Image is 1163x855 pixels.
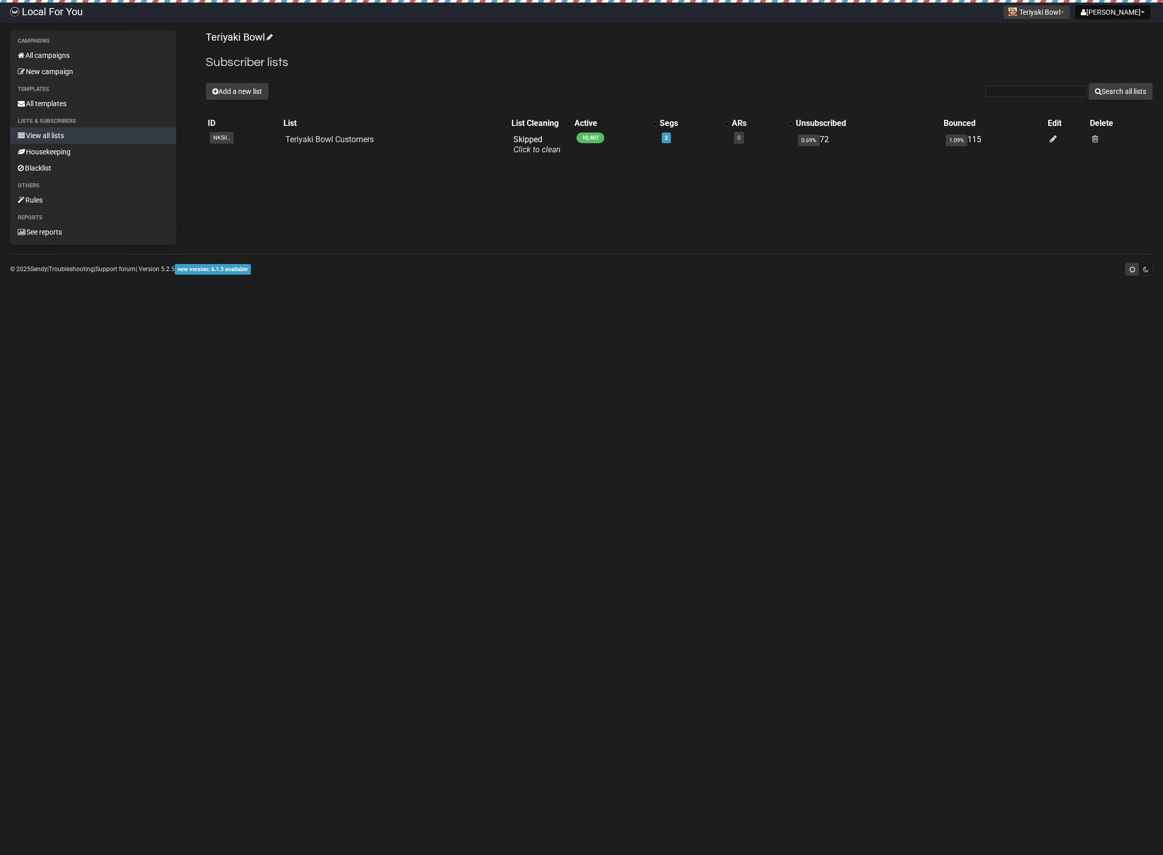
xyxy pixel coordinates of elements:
a: See reports [10,224,176,240]
a: Housekeeping [10,144,176,160]
div: Delete [1090,118,1151,128]
th: Edit: No sort applied, sorting is disabled [1046,116,1088,130]
a: Support forum [95,266,136,273]
span: 10,407 [576,133,604,143]
a: Click to clean [513,145,561,154]
th: Unsubscribed: No sort applied, activate to apply an ascending sort [794,116,942,130]
a: View all lists [10,127,176,144]
li: Campaigns [10,35,176,47]
span: new version: 6.1.3 available [175,264,251,275]
th: Delete: No sort applied, sorting is disabled [1088,116,1153,130]
button: Add a new list [206,83,269,100]
th: Segs: No sort applied, activate to apply an ascending sort [658,116,730,130]
span: 1.09% [946,135,967,146]
div: List Cleaning [511,118,562,128]
a: Troubleshooting [49,266,94,273]
div: Active [574,118,648,128]
button: Teriyaki Bowl [1003,5,1070,19]
img: d61d2441668da63f2d83084b75c85b29 [10,7,19,16]
li: Templates [10,83,176,95]
td: 115 [942,130,1046,159]
button: [PERSON_NAME] [1075,5,1150,19]
div: Unsubscribed [796,118,931,128]
span: Skipped [513,135,561,154]
li: Lists & subscribers [10,115,176,127]
li: Others [10,180,176,192]
span: 0.69% [798,135,820,146]
a: All campaigns [10,47,176,63]
a: 2 [665,135,668,141]
a: Blacklist [10,160,176,176]
div: Edit [1048,118,1086,128]
li: Reports [10,212,176,224]
span: NK5il.. [210,132,234,144]
div: ARs [732,118,783,128]
th: List Cleaning: No sort applied, activate to apply an ascending sort [509,116,572,130]
div: List [283,118,500,128]
img: 196.jpeg [1009,8,1017,16]
a: All templates [10,95,176,112]
a: Sendy [30,266,47,273]
a: Teriyaki Bowl [206,31,271,43]
div: Segs [660,118,720,128]
td: 72 [794,130,942,159]
a: new version: 6.1.3 available [175,266,251,273]
th: ARs: No sort applied, activate to apply an ascending sort [730,116,793,130]
div: Bounced [944,118,1036,128]
a: 0 [737,135,740,141]
h2: Subscriber lists [206,53,1153,72]
a: New campaign [10,63,176,80]
th: ID: No sort applied, sorting is disabled [206,116,281,130]
th: List: No sort applied, activate to apply an ascending sort [281,116,510,130]
th: Active: No sort applied, activate to apply an ascending sort [572,116,658,130]
a: Teriyaki Bowl Customers [285,135,374,144]
a: Rules [10,192,176,208]
p: © 2025 | | | Version 5.2.5 [10,264,251,275]
button: Search all lists [1088,83,1153,100]
th: Bounced: No sort applied, activate to apply an ascending sort [942,116,1046,130]
div: ID [208,118,279,128]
